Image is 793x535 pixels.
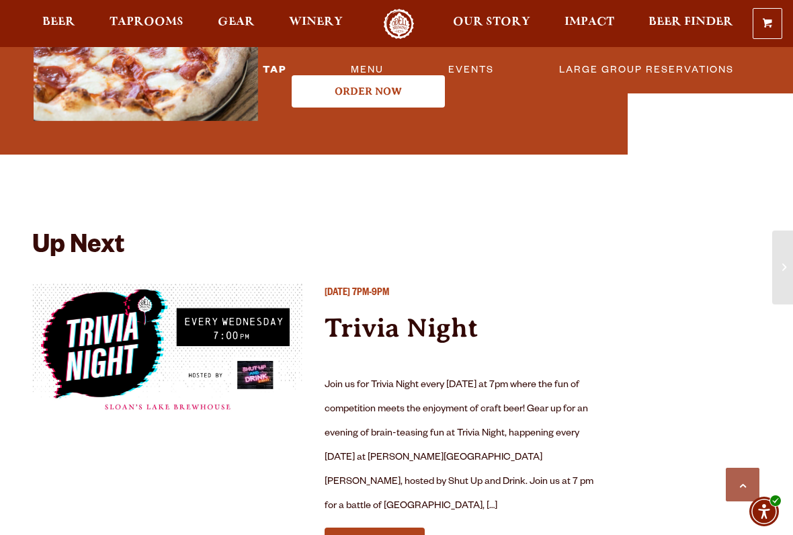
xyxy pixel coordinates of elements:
span: 7PM-9PM [352,288,389,299]
a: Taprooms [101,9,192,39]
a: Large Group Reservations [554,50,739,90]
p: Join us for Trivia Night every [DATE] at 7pm where the fun of competition meets the enjoyment of ... [325,374,595,519]
span: Winery [289,14,343,30]
a: Our Story [444,9,539,39]
a: Scroll to top [726,468,759,501]
img: Accessibility menu is on [769,494,782,507]
span: Gear [218,14,255,30]
span: Our Story [453,14,530,30]
a: Winery [280,9,351,39]
span: Impact [565,14,614,30]
a: Odell Home [374,9,424,39]
span: Beer [42,14,75,30]
span: [DATE] [325,288,350,299]
a: View event details [32,284,303,419]
span: Beer Finder [649,14,733,30]
div: Accessibility Menu [749,497,779,526]
a: Trivia Night [325,313,478,343]
a: Impact [556,9,623,39]
a: Gear [209,9,263,39]
a: Beer [34,9,84,39]
h2: Up Next [32,226,124,270]
button: Order Now [292,75,445,108]
a: Beer Finder [640,9,742,39]
span: Taprooms [110,14,183,30]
